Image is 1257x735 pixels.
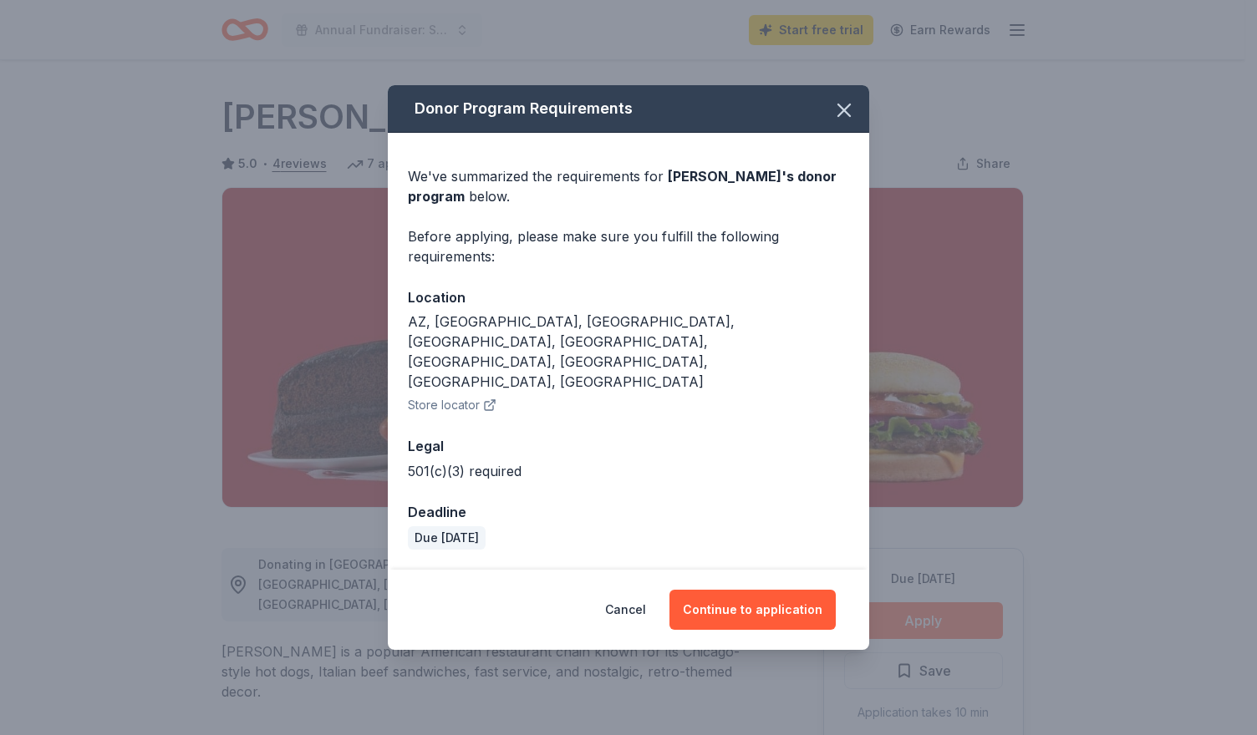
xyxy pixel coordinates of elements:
[408,286,849,308] div: Location
[408,166,849,206] div: We've summarized the requirements for below.
[408,312,849,392] div: AZ, [GEOGRAPHIC_DATA], [GEOGRAPHIC_DATA], [GEOGRAPHIC_DATA], [GEOGRAPHIC_DATA], [GEOGRAPHIC_DATA]...
[408,526,486,550] div: Due [DATE]
[408,501,849,523] div: Deadline
[388,85,869,133] div: Donor Program Requirements
[408,461,849,481] div: 501(c)(3) required
[669,590,836,630] button: Continue to application
[408,226,849,266] div: Before applying, please make sure you fulfill the following requirements:
[605,590,646,630] button: Cancel
[408,435,849,457] div: Legal
[408,395,496,415] button: Store locator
